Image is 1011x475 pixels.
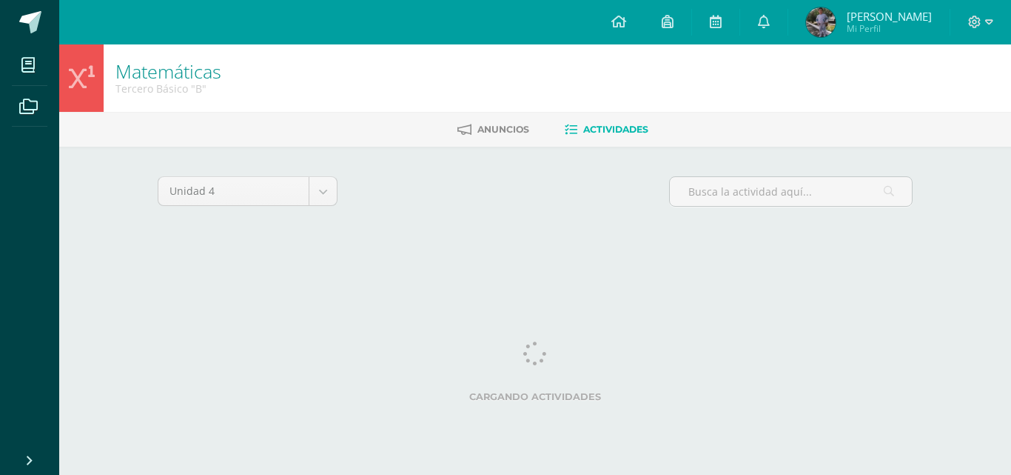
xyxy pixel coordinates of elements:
[158,177,337,205] a: Unidad 4
[477,124,529,135] span: Anuncios
[565,118,648,142] a: Actividades
[847,22,932,35] span: Mi Perfil
[806,7,836,37] img: 07ac15f526a8d40e02b55d4bede13cd9.png
[583,124,648,135] span: Actividades
[670,177,912,206] input: Busca la actividad aquí...
[457,118,529,142] a: Anuncios
[115,59,221,84] a: Matemáticas
[158,391,913,402] label: Cargando actividades
[169,177,298,205] span: Unidad 4
[847,9,932,24] span: [PERSON_NAME]
[115,61,221,82] h1: Matemáticas
[115,82,221,96] div: Tercero Básico 'B'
